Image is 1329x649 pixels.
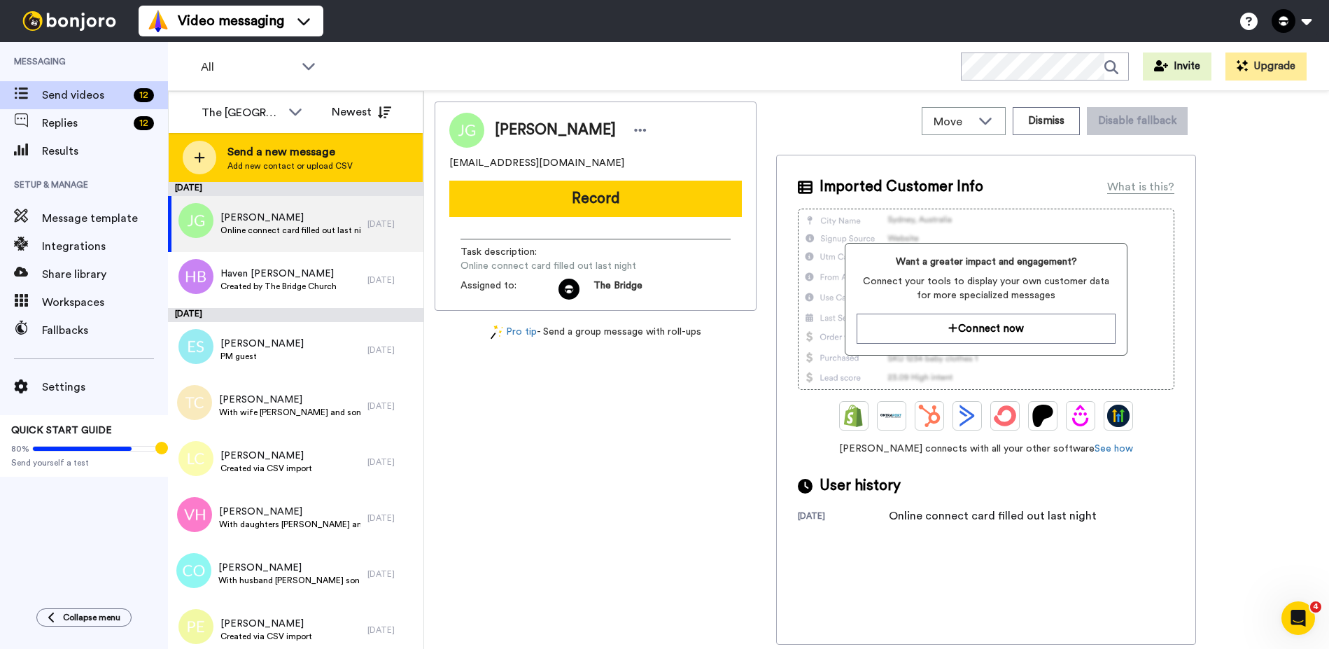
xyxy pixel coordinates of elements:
span: Replies [42,115,128,132]
img: bj-logo-header-white.svg [17,11,122,31]
span: Integrations [42,238,168,255]
span: [PERSON_NAME] [220,617,312,631]
div: The [GEOGRAPHIC_DATA] [202,104,281,121]
img: pe.png [178,609,213,644]
button: Collapse menu [36,608,132,627]
span: Workspaces [42,294,168,311]
img: hb.png [178,259,213,294]
span: The Bridge [593,279,642,300]
div: [DATE] [168,182,423,196]
span: Want a greater impact and engagement? [857,255,1115,269]
img: Image of Jake Gist [449,113,484,148]
div: [DATE] [367,274,416,286]
span: Fallbacks [42,322,168,339]
span: 80% [11,443,29,454]
img: co.png [176,553,211,588]
span: 4 [1310,601,1321,613]
span: With daughters [PERSON_NAME] and [PERSON_NAME] [219,519,360,530]
span: [PERSON_NAME] [220,337,304,351]
div: [DATE] [367,568,416,580]
div: [DATE] [367,456,416,468]
button: Record [449,181,742,217]
span: Move [934,113,971,130]
span: [EMAIL_ADDRESS][DOMAIN_NAME] [449,156,624,170]
img: GoHighLevel [1107,405,1130,427]
span: [PERSON_NAME] [219,505,360,519]
span: Imported Customer Info [820,176,983,197]
img: Patreon [1032,405,1054,427]
span: [PERSON_NAME] [218,561,360,575]
img: Drip [1069,405,1092,427]
span: Settings [42,379,168,396]
img: jg.png [178,203,213,238]
img: Shopify [843,405,865,427]
span: Connect your tools to display your own customer data for more specialized messages [857,274,1115,302]
div: 12 [134,116,154,130]
span: Video messaging [178,11,284,31]
span: Assigned to: [460,279,558,300]
div: [DATE] [367,512,416,524]
span: With husband [PERSON_NAME] son [PERSON_NAME] and daughter [PERSON_NAME] [218,575,360,586]
span: Created by The Bridge Church [220,281,337,292]
div: What is this? [1107,179,1174,195]
span: [PERSON_NAME] [220,449,312,463]
span: Send videos [42,87,128,104]
div: [DATE] [367,624,416,636]
a: Pro tip [491,325,537,340]
img: ActiveCampaign [956,405,978,427]
img: vh.png [177,497,212,532]
span: Collapse menu [63,612,120,623]
img: lc.png [178,441,213,476]
span: Online connect card filled out last night [460,259,636,273]
div: [DATE] [798,510,889,524]
span: Share library [42,266,168,283]
span: With wife [PERSON_NAME] and son [PERSON_NAME] [219,407,360,418]
div: [DATE] [367,400,416,412]
span: [PERSON_NAME] [495,120,616,141]
img: magic-wand.svg [491,325,503,340]
img: Ontraport [880,405,903,427]
button: Newest [321,98,402,126]
div: [DATE] [168,308,423,322]
span: Online connect card filled out last night [220,225,360,236]
iframe: Intercom live chat [1281,601,1315,635]
span: Created via CSV import [220,631,312,642]
span: All [201,59,295,76]
span: [PERSON_NAME] [219,393,360,407]
a: See how [1095,444,1133,454]
div: [DATE] [367,344,416,356]
span: QUICK START GUIDE [11,426,112,435]
button: Connect now [857,314,1115,344]
div: Online connect card filled out last night [889,508,1097,524]
span: [PERSON_NAME] [220,211,360,225]
button: Dismiss [1013,107,1080,135]
span: PM guest [220,351,304,362]
button: Invite [1143,53,1211,81]
img: vm-color.svg [147,10,169,32]
img: ConvertKit [994,405,1016,427]
div: [DATE] [367,218,416,230]
div: 12 [134,88,154,102]
span: Send a new message [227,144,353,160]
button: Upgrade [1225,53,1307,81]
span: Haven [PERSON_NAME] [220,267,337,281]
span: Send yourself a test [11,457,157,468]
div: - Send a group message with roll-ups [435,325,757,340]
img: tc.png [177,385,212,420]
img: Hubspot [918,405,941,427]
span: [PERSON_NAME] connects with all your other software [798,442,1174,456]
img: es.png [178,329,213,364]
span: User history [820,475,901,496]
img: 108526f3-d0f5-4855-968e-0b8b5df60842-1745509246.jpg [558,279,579,300]
span: Add new contact or upload CSV [227,160,353,172]
button: Disable fallback [1087,107,1188,135]
span: Message template [42,210,168,227]
span: Results [42,143,168,160]
span: Created via CSV import [220,463,312,474]
span: Task description : [460,245,558,259]
div: Tooltip anchor [155,442,168,454]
